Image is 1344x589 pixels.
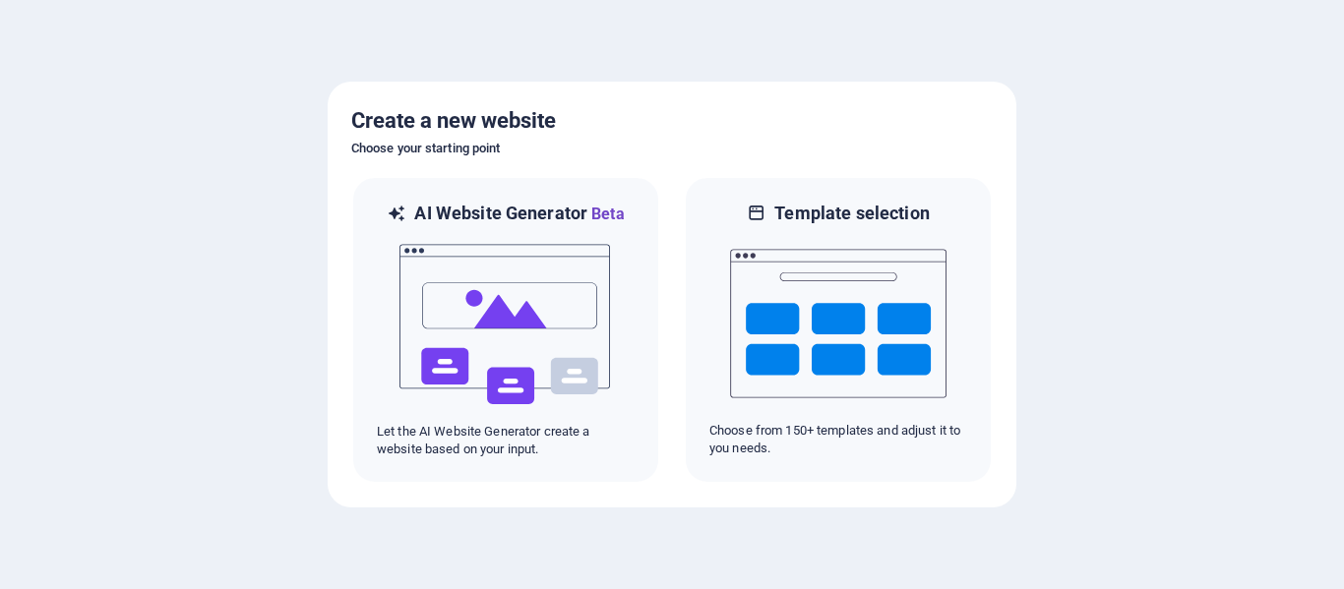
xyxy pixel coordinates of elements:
[774,202,929,225] h6: Template selection
[377,423,635,458] p: Let the AI Website Generator create a website based on your input.
[351,176,660,484] div: AI Website GeneratorBetaaiLet the AI Website Generator create a website based on your input.
[709,422,967,457] p: Choose from 150+ templates and adjust it to you needs.
[587,205,625,223] span: Beta
[351,105,993,137] h5: Create a new website
[397,226,614,423] img: ai
[414,202,624,226] h6: AI Website Generator
[351,137,993,160] h6: Choose your starting point
[684,176,993,484] div: Template selectionChoose from 150+ templates and adjust it to you needs.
